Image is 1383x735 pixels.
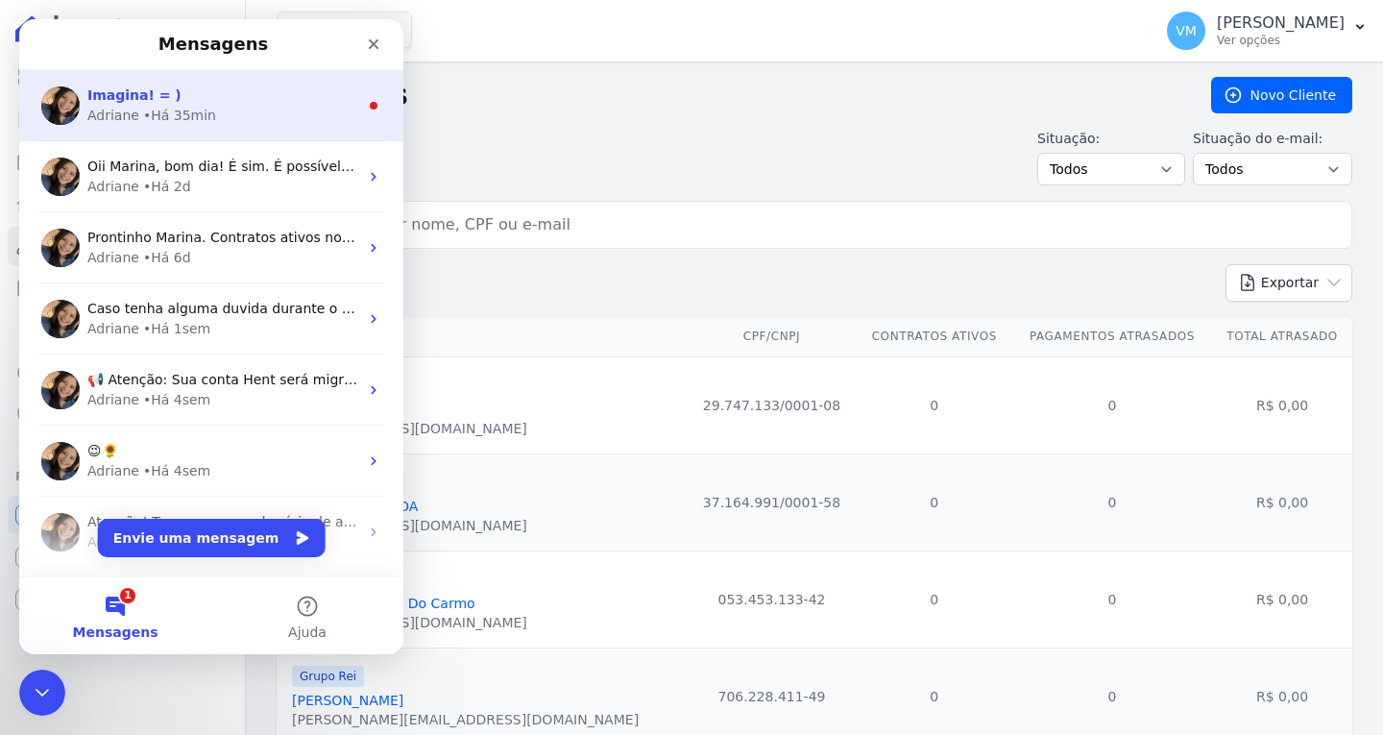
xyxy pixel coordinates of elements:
[22,281,61,319] img: Profile image for Adriane
[292,666,364,687] span: Grupo Rei
[8,100,237,138] a: Contratos
[1212,317,1352,356] th: Total Atrasado
[857,317,1012,356] th: Contratos Ativos
[277,78,1180,112] h2: Clientes
[19,19,403,654] iframe: Intercom live chat
[192,558,384,635] button: Ajuda
[68,300,120,320] div: Adriane
[22,352,61,390] img: Profile image for Adriane
[1217,13,1345,33] p: [PERSON_NAME]
[68,424,99,439] span: 😉🌻
[22,67,61,106] img: Profile image for Adriane
[79,500,306,538] button: Envie uma mensagem
[857,453,1012,551] td: 0
[687,453,857,551] td: 37.164.991/0001-58
[1012,356,1212,453] td: 0
[54,606,139,620] span: Mensagens
[68,229,120,249] div: Adriane
[269,606,307,620] span: Ajuda
[8,538,237,576] a: Conta Hent
[8,227,237,265] a: Clientes
[124,158,172,178] div: • Há 2d
[857,551,1012,648] td: 0
[1176,24,1197,37] span: VM
[124,442,191,462] div: • Há 4sem
[68,513,120,533] div: Adriane
[1152,4,1383,58] button: VM [PERSON_NAME] Ver opções
[15,465,230,488] div: Plataformas
[1012,551,1212,648] td: 0
[68,68,162,84] span: Imagina! = )
[292,693,403,708] a: [PERSON_NAME]
[687,551,857,648] td: 053.453.133-42
[68,371,120,391] div: Adriane
[22,423,61,461] img: Profile image for Adriane
[68,86,120,107] div: Adriane
[8,396,237,434] a: Negativação
[124,300,191,320] div: • Há 1sem
[1012,453,1212,551] td: 0
[124,86,197,107] div: • Há 35min
[312,206,1344,244] input: Buscar por nome, CPF ou e-mail
[687,356,857,453] td: 29.747.133/0001-08
[1037,129,1185,149] label: Situação:
[68,282,526,297] span: Caso tenha alguma duvida durante o cadastro, é só me chamar. = )
[1212,453,1352,551] td: R$ 0,00
[22,494,61,532] img: Profile image for Adriane
[1211,77,1352,113] a: Novo Cliente
[1193,129,1352,149] label: Situação do e-mail:
[8,311,237,350] a: Transferências
[19,670,65,716] iframe: Intercom live chat
[68,158,120,178] div: Adriane
[68,210,404,226] span: Prontinho Marina. Contratos ativos novamente. ; )
[22,138,61,177] img: Profile image for Adriane
[1012,317,1212,356] th: Pagamentos Atrasados
[292,419,527,438] div: [EMAIL_ADDRESS][DOMAIN_NAME]
[1225,264,1352,302] button: Exportar
[1217,33,1345,48] p: Ver opções
[857,356,1012,453] td: 0
[292,710,639,729] div: [PERSON_NAME][EMAIL_ADDRESS][DOMAIN_NAME]
[8,496,237,534] a: Recebíveis
[277,12,412,48] button: Grupo Rei
[124,229,172,249] div: • Há 6d
[687,317,857,356] th: CPF/CNPJ
[124,371,191,391] div: • Há 4sem
[8,184,237,223] a: Lotes
[277,317,687,356] th: Nome
[8,354,237,392] a: Crédito
[68,139,500,155] span: Oii Marina, bom dia! É sim. É possível lançar cobrança avulsa. ;)
[292,613,527,632] div: [EMAIL_ADDRESS][DOMAIN_NAME]
[8,142,237,181] a: Parcelas
[292,516,527,535] div: [EMAIL_ADDRESS][DOMAIN_NAME]
[22,209,61,248] img: Profile image for Adriane
[1212,356,1352,453] td: R$ 0,00
[8,269,237,307] a: Minha Carteira
[1212,551,1352,648] td: R$ 0,00
[8,58,237,96] a: Visão Geral
[68,442,120,462] div: Adriane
